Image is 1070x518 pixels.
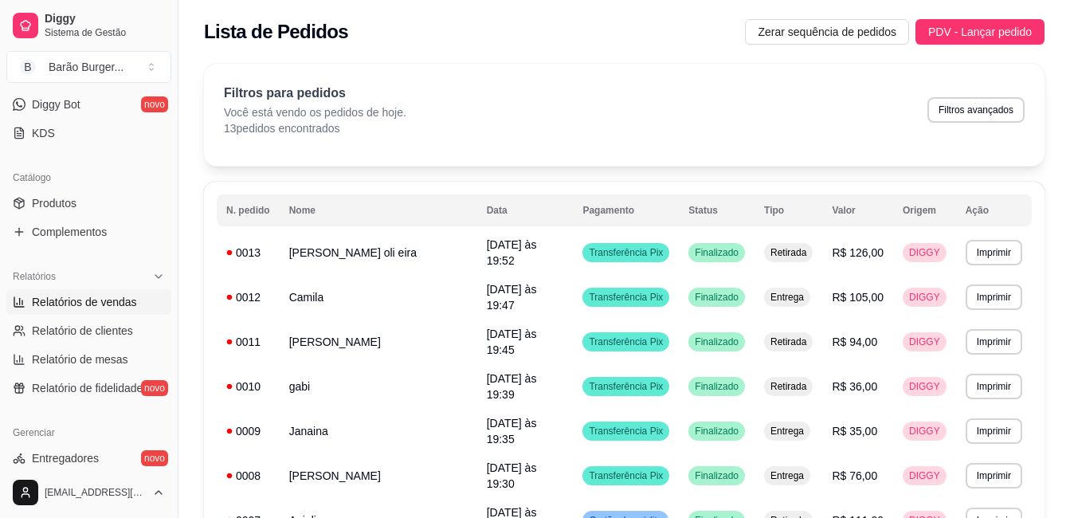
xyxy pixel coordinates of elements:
td: gabi [280,364,477,409]
span: [DATE] às 19:30 [487,461,537,490]
div: 0009 [226,423,270,439]
span: Diggy [45,12,165,26]
th: Valor [822,194,893,226]
button: Imprimir [966,374,1022,399]
span: [DATE] às 19:52 [487,238,537,267]
span: Finalizado [692,291,742,304]
span: Finalizado [692,246,742,259]
th: Ação [956,194,1032,226]
a: Relatórios de vendas [6,289,171,315]
span: Retirada [767,380,809,393]
a: Produtos [6,190,171,216]
span: Finalizado [692,425,742,438]
div: Catálogo [6,165,171,190]
span: R$ 126,00 [832,246,884,259]
span: Entregadores [32,450,99,466]
span: Finalizado [692,469,742,482]
span: Transferência Pix [586,291,666,304]
th: Status [679,194,754,226]
span: Relatórios de vendas [32,294,137,310]
button: Select a team [6,51,171,83]
span: Transferência Pix [586,425,666,438]
span: Relatório de mesas [32,351,128,367]
span: PDV - Lançar pedido [928,23,1032,41]
span: Sistema de Gestão [45,26,165,39]
span: Diggy Bot [32,96,80,112]
span: Entrega [767,469,807,482]
span: Relatório de fidelidade [32,380,143,396]
th: Nome [280,194,477,226]
span: R$ 76,00 [832,469,877,482]
span: Relatórios [13,270,56,283]
div: Gerenciar [6,420,171,445]
div: 0011 [226,334,270,350]
td: [PERSON_NAME] [280,320,477,364]
span: Retirada [767,246,809,259]
td: [PERSON_NAME] [280,453,477,498]
span: [DATE] às 19:39 [487,372,537,401]
button: Zerar sequência de pedidos [745,19,909,45]
a: Complementos [6,219,171,245]
span: Finalizado [692,336,742,348]
div: 0013 [226,245,270,261]
span: DIGGY [906,336,943,348]
button: [EMAIL_ADDRESS][DOMAIN_NAME] [6,473,171,512]
span: Transferência Pix [586,380,666,393]
span: Finalizado [692,380,742,393]
span: DIGGY [906,291,943,304]
p: 13 pedidos encontrados [224,120,406,136]
td: [PERSON_NAME] oli eira [280,230,477,275]
span: Retirada [767,336,809,348]
a: Entregadoresnovo [6,445,171,471]
a: DiggySistema de Gestão [6,6,171,45]
td: Camila [280,275,477,320]
a: KDS [6,120,171,146]
a: Relatório de fidelidadenovo [6,375,171,401]
span: R$ 36,00 [832,380,877,393]
button: Imprimir [966,240,1022,265]
p: Você está vendo os pedidos de hoje. [224,104,406,120]
span: DIGGY [906,469,943,482]
button: Filtros avançados [927,97,1025,123]
span: Zerar sequência de pedidos [758,23,896,41]
th: Data [477,194,574,226]
span: DIGGY [906,425,943,438]
a: Relatório de clientes [6,318,171,343]
span: R$ 94,00 [832,336,877,348]
span: Entrega [767,425,807,438]
span: Relatório de clientes [32,323,133,339]
span: R$ 35,00 [832,425,877,438]
span: KDS [32,125,55,141]
h2: Lista de Pedidos [204,19,348,45]
span: DIGGY [906,246,943,259]
span: Transferência Pix [586,336,666,348]
div: Barão Burger ... [49,59,123,75]
div: 0008 [226,468,270,484]
span: [DATE] às 19:45 [487,328,537,356]
div: 0012 [226,289,270,305]
span: [EMAIL_ADDRESS][DOMAIN_NAME] [45,486,146,499]
th: N. pedido [217,194,280,226]
button: Imprimir [966,285,1022,310]
span: Transferência Pix [586,469,666,482]
span: DIGGY [906,380,943,393]
td: Janaina [280,409,477,453]
span: R$ 105,00 [832,291,884,304]
button: Imprimir [966,418,1022,444]
th: Tipo [754,194,822,226]
th: Pagamento [573,194,679,226]
button: Imprimir [966,463,1022,489]
button: Imprimir [966,329,1022,355]
a: Diggy Botnovo [6,92,171,117]
span: [DATE] às 19:47 [487,283,537,312]
span: Produtos [32,195,76,211]
button: PDV - Lançar pedido [915,19,1045,45]
span: B [20,59,36,75]
span: Transferência Pix [586,246,666,259]
a: Relatório de mesas [6,347,171,372]
th: Origem [893,194,956,226]
span: [DATE] às 19:35 [487,417,537,445]
p: Filtros para pedidos [224,84,406,103]
span: Entrega [767,291,807,304]
span: Complementos [32,224,107,240]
